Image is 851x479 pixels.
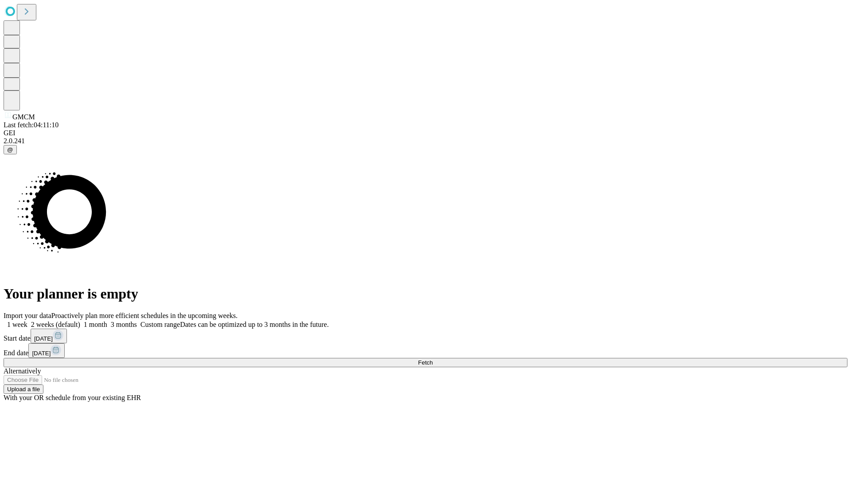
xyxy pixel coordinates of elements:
[84,321,107,328] span: 1 month
[4,312,51,319] span: Import your data
[4,121,59,129] span: Last fetch: 04:11:10
[418,359,433,366] span: Fetch
[4,394,141,401] span: With your OR schedule from your existing EHR
[7,321,27,328] span: 1 week
[180,321,328,328] span: Dates can be optimized up to 3 months in the future.
[7,146,13,153] span: @
[32,350,51,357] span: [DATE]
[4,286,847,302] h1: Your planner is empty
[28,343,65,358] button: [DATE]
[34,335,53,342] span: [DATE]
[4,343,847,358] div: End date
[4,329,847,343] div: Start date
[4,358,847,367] button: Fetch
[111,321,137,328] span: 3 months
[31,329,67,343] button: [DATE]
[4,129,847,137] div: GEI
[4,137,847,145] div: 2.0.241
[51,312,238,319] span: Proactively plan more efficient schedules in the upcoming weeks.
[31,321,80,328] span: 2 weeks (default)
[4,385,43,394] button: Upload a file
[12,113,35,121] span: GMCM
[141,321,180,328] span: Custom range
[4,145,17,154] button: @
[4,367,41,375] span: Alternatively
